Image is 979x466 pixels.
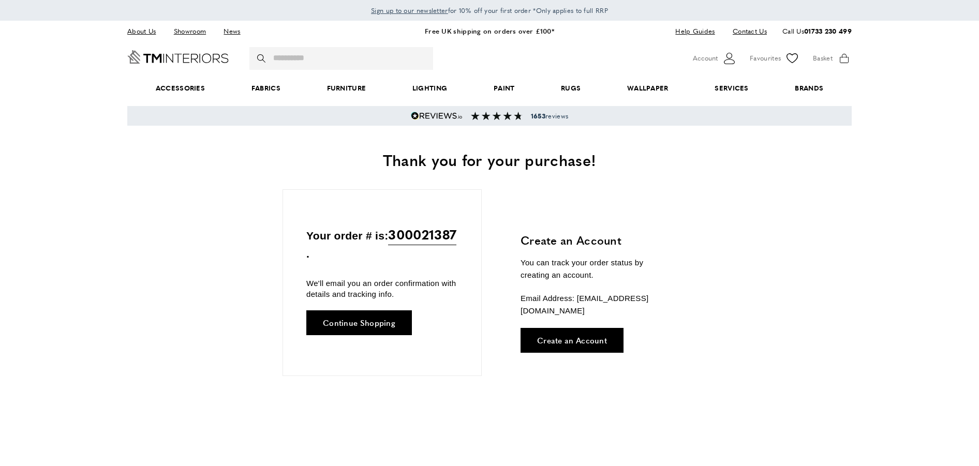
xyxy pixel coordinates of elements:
a: News [216,24,248,38]
p: Call Us [782,26,852,37]
span: Continue Shopping [323,319,395,326]
a: Go to Home page [127,50,229,64]
span: reviews [531,112,568,120]
a: Create an Account [521,328,624,353]
span: Accessories [132,72,228,104]
a: 01733 230 499 [804,26,852,36]
a: Wallpaper [604,72,691,104]
span: Sign up to our newsletter [371,6,448,15]
a: Paint [470,72,538,104]
span: Favourites [750,53,781,64]
span: 300021387 [388,224,456,245]
span: Thank you for your purchase! [383,148,596,171]
a: Favourites [750,51,800,66]
h3: Create an Account [521,232,673,248]
a: About Us [127,24,164,38]
a: Rugs [538,72,604,104]
a: Lighting [389,72,470,104]
span: Create an Account [537,336,607,344]
a: Contact Us [725,24,767,38]
span: Account [693,53,718,64]
p: You can track your order status by creating an account. [521,257,673,281]
span: for 10% off your first order *Only applies to full RRP [371,6,608,15]
a: Furniture [304,72,389,104]
p: We'll email you an order confirmation with details and tracking info. [306,278,458,299]
a: Showroom [166,24,214,38]
a: Free UK shipping on orders over £100* [425,26,554,36]
a: Services [692,72,772,104]
a: Sign up to our newsletter [371,5,448,16]
a: Continue Shopping [306,310,412,335]
p: Email Address: [EMAIL_ADDRESS][DOMAIN_NAME] [521,292,673,317]
button: Customer Account [693,51,737,66]
p: Your order # is: . [306,224,458,263]
a: Fabrics [228,72,304,104]
a: Brands [772,72,847,104]
strong: 1653 [531,111,545,121]
img: Reviews section [471,112,523,120]
button: Search [257,47,268,70]
a: Help Guides [667,24,722,38]
img: Reviews.io 5 stars [411,112,463,120]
